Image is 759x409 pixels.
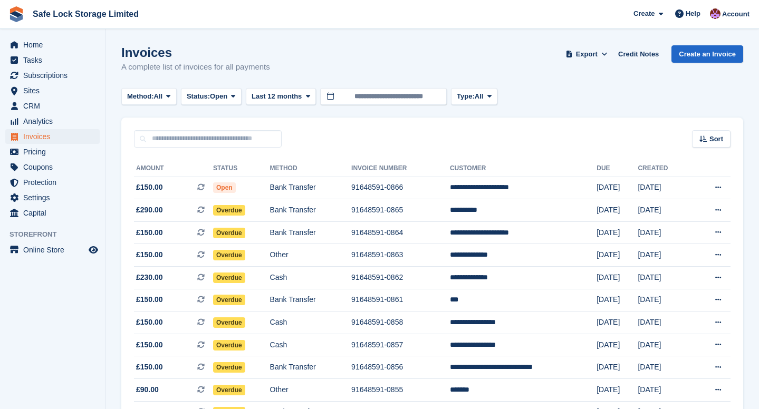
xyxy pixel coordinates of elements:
[270,267,352,289] td: Cash
[136,384,159,395] span: £90.00
[23,68,87,83] span: Subscriptions
[9,229,105,240] span: Storefront
[597,177,638,199] td: [DATE]
[270,177,352,199] td: Bank Transfer
[5,190,100,205] a: menu
[451,88,497,105] button: Type: All
[351,289,450,311] td: 91648591-0861
[23,53,87,67] span: Tasks
[213,160,270,177] th: Status
[23,37,87,52] span: Home
[121,61,270,73] p: A complete list of invoices for all payments
[597,289,638,311] td: [DATE]
[270,221,352,244] td: Bank Transfer
[597,160,638,177] th: Due
[136,249,163,260] span: £150.00
[638,311,691,334] td: [DATE]
[638,244,691,267] td: [DATE]
[638,199,691,222] td: [DATE]
[270,379,352,402] td: Other
[136,339,163,350] span: £150.00
[213,228,245,238] span: Overdue
[709,134,723,144] span: Sort
[576,49,598,60] span: Export
[597,199,638,222] td: [DATE]
[638,267,691,289] td: [DATE]
[5,242,100,257] a: menu
[136,204,163,216] span: £290.00
[597,334,638,356] td: [DATE]
[23,160,87,174] span: Coupons
[5,83,100,98] a: menu
[23,175,87,190] span: Protection
[270,244,352,267] td: Other
[5,129,100,144] a: menu
[563,45,610,63] button: Export
[8,6,24,22] img: stora-icon-8386f47178a22dfd0bd8f6a31ec36ba5ce8667c1dd55bd0f319d3a0aa187defe.svg
[686,8,700,19] span: Help
[127,91,154,102] span: Method:
[213,362,245,373] span: Overdue
[351,160,450,177] th: Invoice Number
[638,160,691,177] th: Created
[23,144,87,159] span: Pricing
[213,250,245,260] span: Overdue
[351,199,450,222] td: 91648591-0865
[136,294,163,305] span: £150.00
[136,182,163,193] span: £150.00
[252,91,302,102] span: Last 12 months
[5,53,100,67] a: menu
[246,88,316,105] button: Last 12 months
[5,206,100,220] a: menu
[87,244,100,256] a: Preview store
[351,311,450,334] td: 91648591-0858
[136,227,163,238] span: £150.00
[213,272,245,283] span: Overdue
[213,385,245,395] span: Overdue
[450,160,597,177] th: Customer
[181,88,242,105] button: Status: Open
[154,91,163,102] span: All
[23,99,87,113] span: CRM
[270,334,352,356] td: Cash
[213,317,245,328] span: Overdue
[210,91,227,102] span: Open
[28,5,143,23] a: Safe Lock Storage Limited
[351,221,450,244] td: 91648591-0864
[134,160,213,177] th: Amount
[597,311,638,334] td: [DATE]
[614,45,663,63] a: Credit Notes
[351,244,450,267] td: 91648591-0863
[638,379,691,402] td: [DATE]
[23,242,87,257] span: Online Store
[638,356,691,379] td: [DATE]
[270,289,352,311] td: Bank Transfer
[722,9,750,20] span: Account
[5,37,100,52] a: menu
[710,8,720,19] img: Toni Ebong
[638,334,691,356] td: [DATE]
[23,129,87,144] span: Invoices
[136,362,163,373] span: £150.00
[5,114,100,129] a: menu
[136,317,163,328] span: £150.00
[5,160,100,174] a: menu
[187,91,210,102] span: Status:
[121,45,270,60] h1: Invoices
[270,160,352,177] th: Method
[597,379,638,402] td: [DATE]
[270,311,352,334] td: Cash
[5,68,100,83] a: menu
[351,267,450,289] td: 91648591-0862
[597,356,638,379] td: [DATE]
[638,221,691,244] td: [DATE]
[23,190,87,205] span: Settings
[638,289,691,311] td: [DATE]
[351,379,450,402] td: 91648591-0855
[597,244,638,267] td: [DATE]
[5,99,100,113] a: menu
[121,88,177,105] button: Method: All
[5,175,100,190] a: menu
[351,177,450,199] td: 91648591-0866
[213,205,245,216] span: Overdue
